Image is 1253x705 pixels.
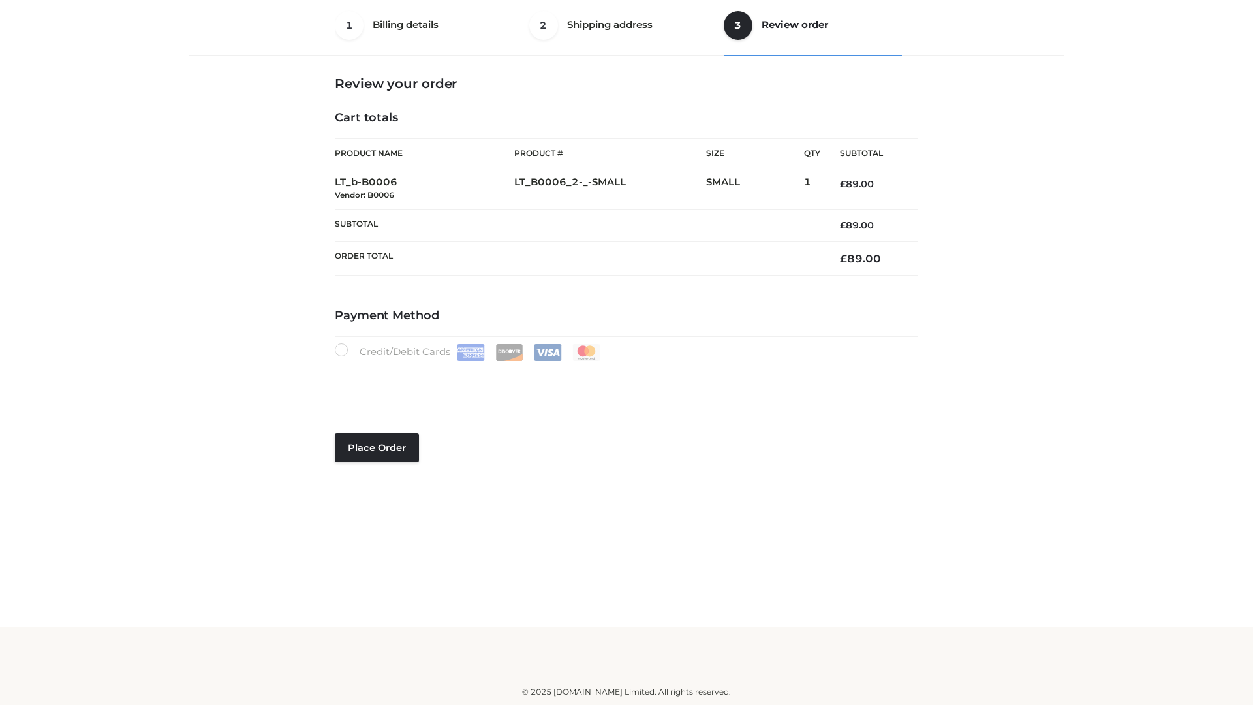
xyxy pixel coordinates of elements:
iframe: Secure payment input frame [332,358,916,406]
img: Mastercard [572,344,600,361]
small: Vendor: B0006 [335,190,394,200]
span: £ [840,252,847,265]
h4: Payment Method [335,309,918,323]
img: Amex [457,344,485,361]
label: Credit/Debit Cards [335,343,602,361]
bdi: 89.00 [840,178,874,190]
img: Discover [495,344,523,361]
th: Size [706,139,797,168]
bdi: 89.00 [840,252,881,265]
bdi: 89.00 [840,219,874,231]
span: £ [840,219,846,231]
th: Subtotal [820,139,918,168]
td: LT_b-B0006 [335,168,514,210]
td: SMALL [706,168,804,210]
button: Place order [335,433,419,462]
h3: Review your order [335,76,918,91]
th: Subtotal [335,209,820,241]
td: 1 [804,168,820,210]
th: Product # [514,138,706,168]
span: £ [840,178,846,190]
div: © 2025 [DOMAIN_NAME] Limited. All rights reserved. [194,685,1059,698]
th: Product Name [335,138,514,168]
img: Visa [534,344,562,361]
th: Order Total [335,242,820,276]
td: LT_B0006_2-_-SMALL [514,168,706,210]
th: Qty [804,138,820,168]
h4: Cart totals [335,111,918,125]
